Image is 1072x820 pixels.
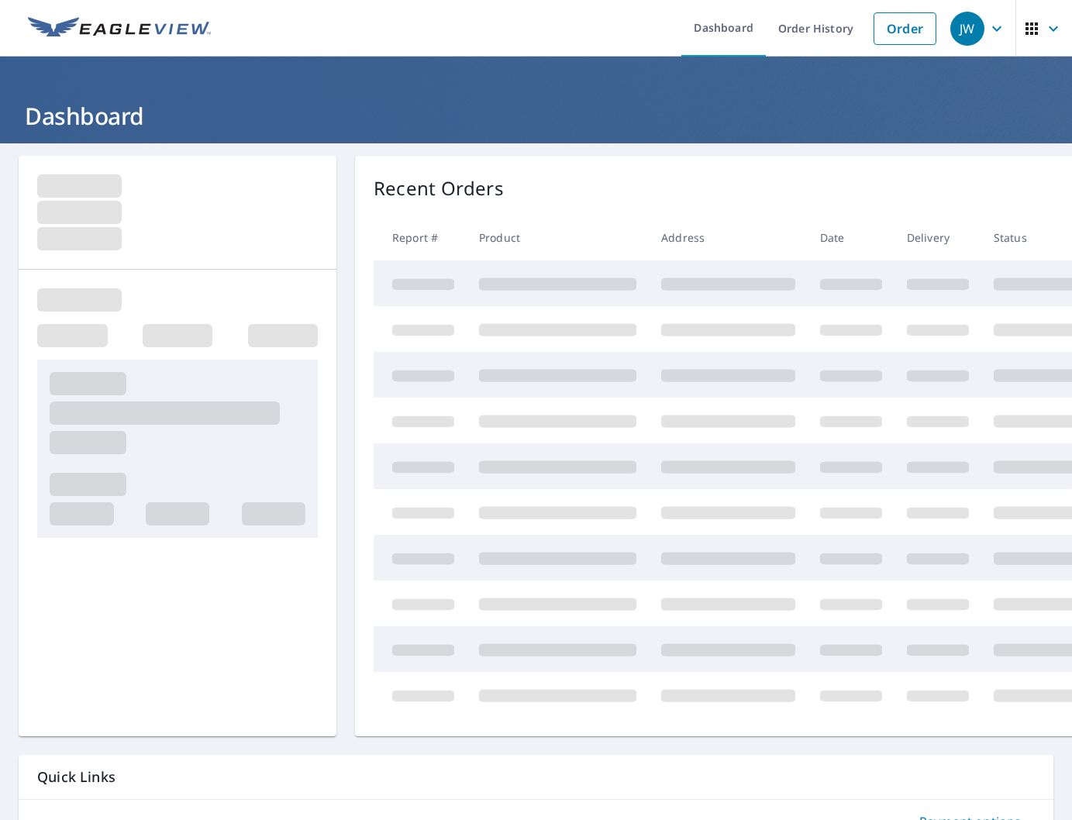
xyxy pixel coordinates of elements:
th: Delivery [894,215,981,260]
div: JW [950,12,984,46]
h1: Dashboard [19,100,1053,132]
th: Report # [374,215,467,260]
p: Recent Orders [374,174,504,202]
th: Product [467,215,649,260]
th: Date [808,215,894,260]
p: Quick Links [37,767,1035,787]
a: Order [874,12,936,45]
th: Address [649,215,808,260]
img: EV Logo [28,17,211,40]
